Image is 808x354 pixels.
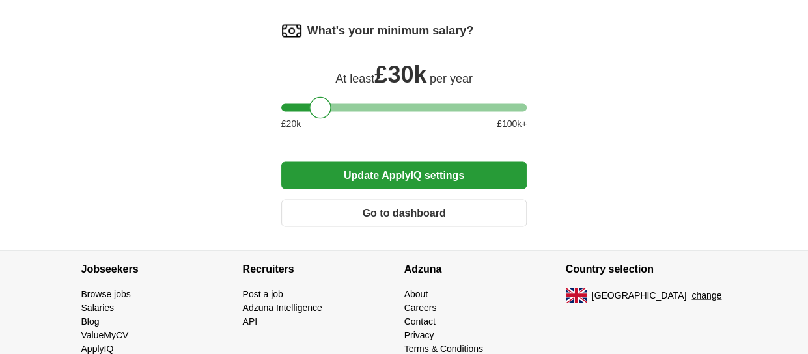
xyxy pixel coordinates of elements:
a: Adzuna Intelligence [243,302,322,312]
a: Contact [404,316,436,326]
span: per year [430,72,473,85]
a: ValueMyCV [81,329,129,340]
span: £ 20 k [281,116,301,130]
img: salary.png [281,20,302,41]
span: At least [335,72,374,85]
a: ApplyIQ [81,343,114,353]
h4: Country selection [566,251,727,287]
a: Browse jobs [81,288,131,299]
button: Update ApplyIQ settings [281,161,527,189]
a: Salaries [81,302,115,312]
a: Careers [404,302,437,312]
label: What's your minimum salary? [307,22,473,40]
button: change [691,288,721,302]
span: £ 30k [374,61,426,87]
span: £ 100 k+ [497,116,527,130]
a: Post a job [243,288,283,299]
a: Terms & Conditions [404,343,483,353]
a: About [404,288,428,299]
span: [GEOGRAPHIC_DATA] [592,288,687,302]
a: API [243,316,258,326]
a: Blog [81,316,100,326]
button: Go to dashboard [281,199,527,226]
a: Privacy [404,329,434,340]
img: UK flag [566,287,587,303]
